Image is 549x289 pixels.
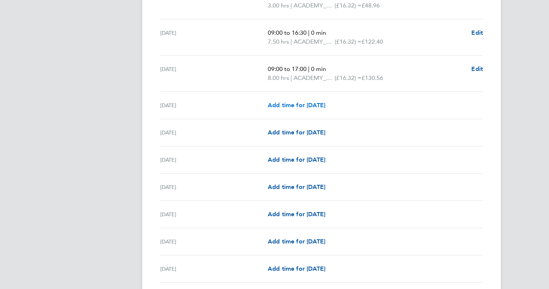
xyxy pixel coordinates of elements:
[291,2,292,9] span: |
[291,74,292,81] span: |
[362,74,383,81] span: £130.56
[268,65,307,72] span: 09:00 to 17:00
[308,65,310,72] span: |
[471,65,483,74] a: Edit
[311,65,326,72] span: 0 min
[268,210,325,219] a: Add time for [DATE]
[268,238,325,245] span: Add time for [DATE]
[268,183,325,192] a: Add time for [DATE]
[160,128,268,137] div: [DATE]
[268,265,325,272] span: Add time for [DATE]
[308,29,310,36] span: |
[268,211,325,218] span: Add time for [DATE]
[294,37,335,46] span: ACADEMY_SESSIONAL_COACH
[291,38,292,45] span: |
[160,155,268,164] div: [DATE]
[471,65,483,72] span: Edit
[268,2,289,9] span: 3.00 hrs
[268,29,307,36] span: 09:00 to 16:30
[268,128,325,137] a: Add time for [DATE]
[268,101,325,110] a: Add time for [DATE]
[362,38,383,45] span: £122.40
[268,155,325,164] a: Add time for [DATE]
[160,210,268,219] div: [DATE]
[335,74,362,81] span: (£16.32) =
[335,2,362,9] span: (£16.32) =
[268,264,325,273] a: Add time for [DATE]
[268,237,325,246] a: Add time for [DATE]
[294,1,335,10] span: ACADEMY_SESSIONAL_COACH
[160,65,268,83] div: [DATE]
[268,38,289,45] span: 7.50 hrs
[268,74,289,81] span: 8.00 hrs
[160,264,268,273] div: [DATE]
[311,29,326,36] span: 0 min
[160,183,268,192] div: [DATE]
[335,38,362,45] span: (£16.32) =
[160,101,268,110] div: [DATE]
[362,2,380,9] span: £48.96
[471,29,483,36] span: Edit
[268,129,325,136] span: Add time for [DATE]
[471,28,483,37] a: Edit
[160,28,268,46] div: [DATE]
[268,183,325,190] span: Add time for [DATE]
[268,156,325,163] span: Add time for [DATE]
[294,74,335,83] span: ACADEMY_SESSIONAL_COACH
[160,237,268,246] div: [DATE]
[268,102,325,109] span: Add time for [DATE]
